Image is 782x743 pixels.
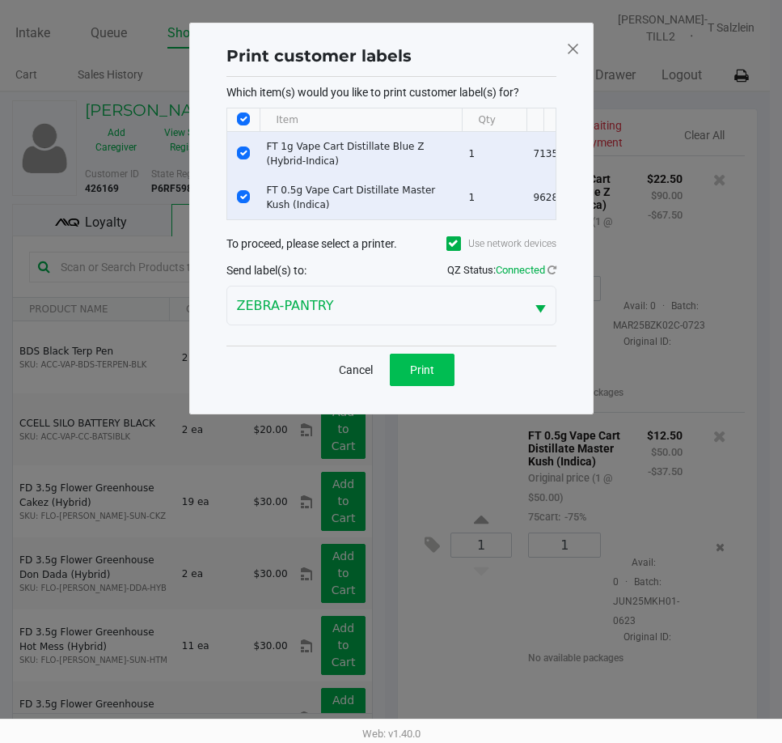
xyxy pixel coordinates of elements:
td: FT 1g Vape Cart Distillate Blue Z (Hybrid-Indica) [260,132,462,176]
span: Web: v1.40.0 [362,728,421,740]
th: Qty [462,108,526,132]
button: Print [390,354,454,386]
th: Package [526,108,672,132]
span: ZEBRA-PANTRY [237,296,515,316]
input: Select All Rows [237,113,250,125]
button: Cancel [328,354,383,386]
th: Item [260,108,462,132]
button: Select [525,287,556,325]
span: Connected [496,264,545,276]
p: Which item(s) would you like to print customer label(s) for? [226,85,556,100]
td: 1 [462,176,526,219]
span: Print [410,363,434,376]
input: Select Row [237,190,250,203]
td: 7135413232570210 [526,132,672,176]
div: Data table [227,108,556,219]
span: QZ Status: [447,264,556,276]
td: FT 0.5g Vape Cart Distillate Master Kush (Indica) [260,176,462,219]
span: Send label(s) to: [226,264,306,277]
input: Select Row [237,146,250,159]
td: 9628405197883513 [526,176,672,219]
span: To proceed, please select a printer. [226,237,397,250]
td: 1 [462,132,526,176]
label: Use network devices [446,236,556,251]
h1: Print customer labels [226,44,412,68]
